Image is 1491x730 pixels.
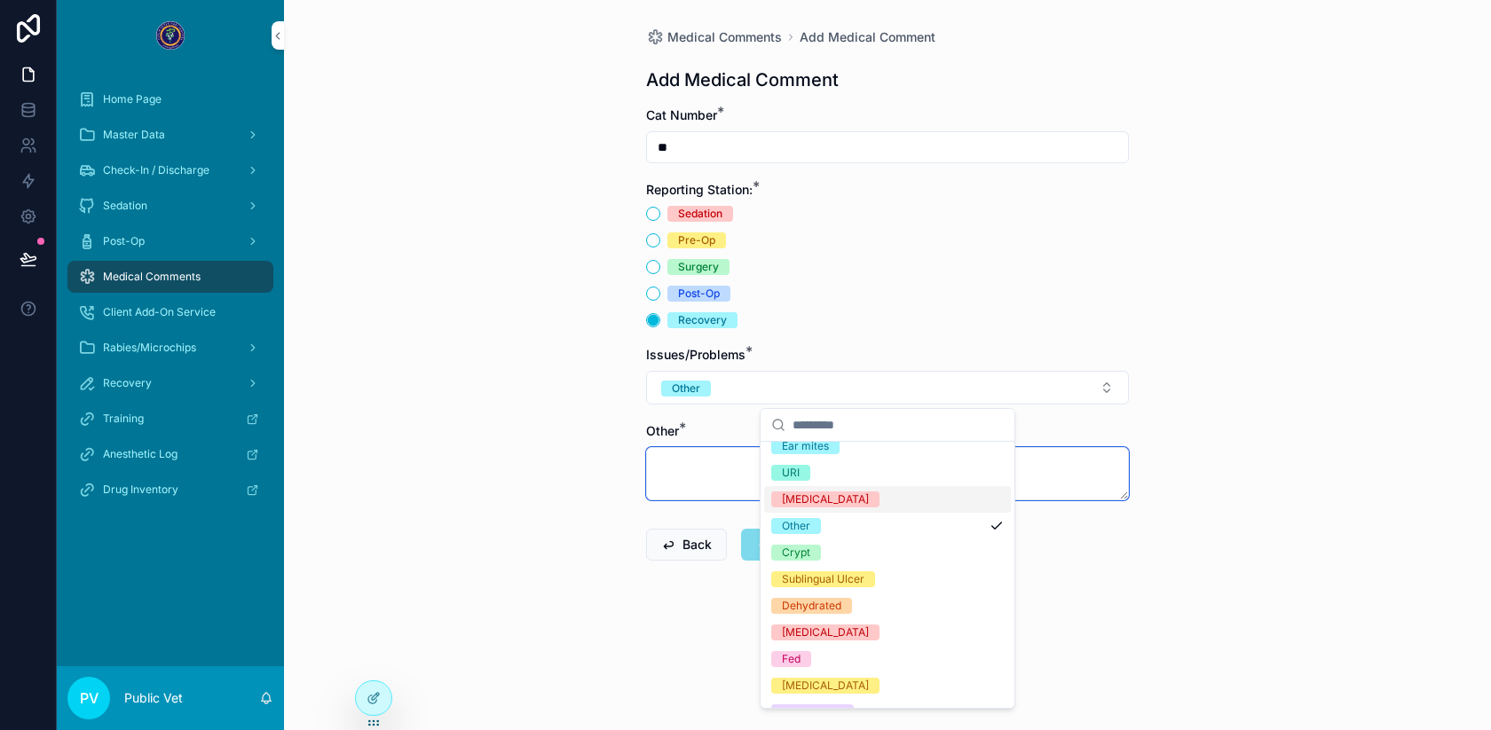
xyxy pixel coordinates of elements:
[103,199,147,213] span: Sedation
[782,518,810,534] div: Other
[124,689,183,707] p: Public Vet
[800,28,935,46] a: Add Medical Comment
[678,312,727,328] div: Recovery
[103,341,196,355] span: Rabies/Microchips
[67,119,273,151] a: Master Data
[103,305,216,319] span: Client Add-On Service
[782,491,869,507] div: [MEDICAL_DATA]
[67,190,273,222] a: Sedation
[646,423,679,438] span: Other
[678,286,720,302] div: Post-Op
[678,259,719,275] div: Surgery
[103,376,152,390] span: Recovery
[782,624,869,640] div: [MEDICAL_DATA]
[782,465,800,481] div: URI
[67,261,273,293] a: Medical Comments
[782,704,843,720] div: Hydrometra
[782,598,841,614] div: Dehydrated
[67,225,273,257] a: Post-Op
[67,474,273,506] a: Drug Inventory
[67,154,273,186] a: Check-In / Discharge
[646,347,745,362] span: Issues/Problems
[103,447,177,461] span: Anesthetic Log
[67,367,273,399] a: Recovery
[57,71,284,529] div: scrollable content
[67,332,273,364] a: Rabies/Microchips
[646,529,727,561] button: Back
[646,371,1129,404] button: Select Button
[782,678,869,694] div: [MEDICAL_DATA]
[67,296,273,328] a: Client Add-On Service
[103,234,145,248] span: Post-Op
[782,571,864,587] div: Sublingual Ulcer
[782,545,810,561] div: Crypt
[646,107,717,122] span: Cat Number
[661,379,711,396] button: Unselect OTHER
[672,381,700,396] div: Other
[646,182,753,197] span: Reporting Station:
[782,438,829,454] div: Ear mites
[678,206,722,222] div: Sedation
[782,651,801,667] div: Fed
[103,483,178,497] span: Drug Inventory
[103,270,201,284] span: Medical Comments
[646,67,839,92] h1: Add Medical Comment
[67,83,273,115] a: Home Page
[80,687,99,709] span: PV
[103,92,162,106] span: Home Page
[646,28,782,46] a: Medical Comments
[678,232,715,248] div: Pre-Op
[103,412,144,426] span: Training
[67,438,273,470] a: Anesthetic Log
[103,163,209,177] span: Check-In / Discharge
[67,403,273,435] a: Training
[761,442,1014,708] div: Suggestions
[156,21,185,50] img: App logo
[667,28,782,46] span: Medical Comments
[103,128,165,142] span: Master Data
